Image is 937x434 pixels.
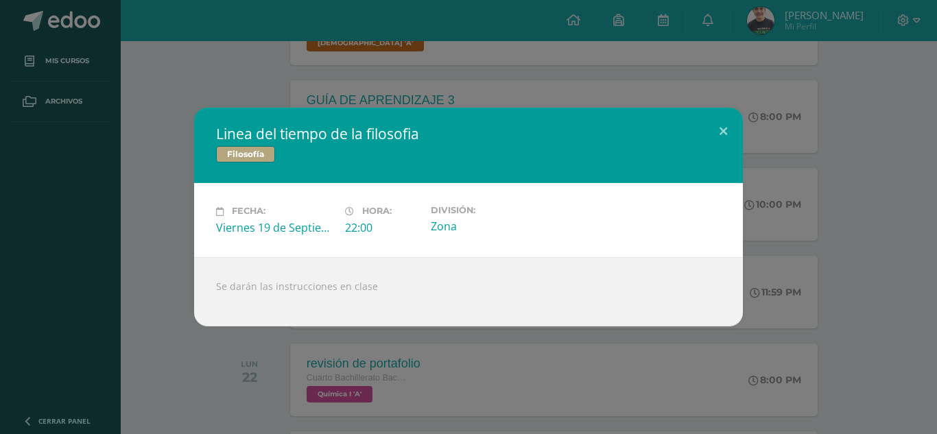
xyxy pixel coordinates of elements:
span: Hora: [362,206,392,217]
div: Zona [431,219,549,234]
div: Se darán las instrucciones en clase [194,257,743,326]
h2: Linea del tiempo de la filosofia [216,124,721,143]
div: 22:00 [345,220,420,235]
div: Viernes 19 de Septiembre [216,220,334,235]
span: Filosofía [216,146,275,162]
label: División: [431,205,549,215]
button: Close (Esc) [704,108,743,154]
span: Fecha: [232,206,265,217]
